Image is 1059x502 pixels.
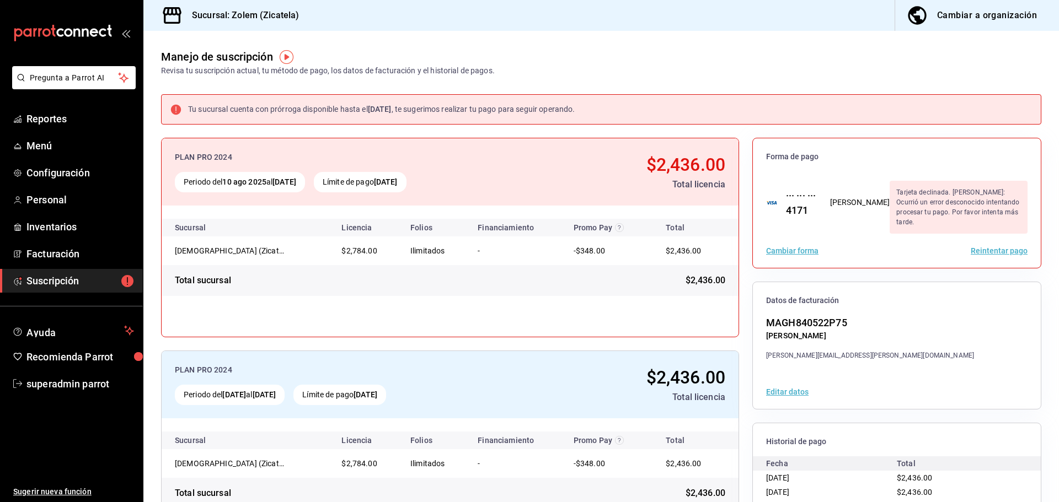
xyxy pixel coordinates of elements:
th: Folios [402,219,469,236]
div: MAGH840522P75 [766,315,974,330]
span: Historial de pago [766,436,1028,447]
span: -$348.00 [574,246,605,255]
span: $2,436.00 [897,488,932,496]
div: Total sucursal [175,487,231,500]
span: superadmin parrot [26,376,134,391]
span: $2,436.00 [646,367,725,388]
div: Manejo de suscripción [161,48,273,65]
div: Zolem (Zicatela) [175,458,285,469]
div: [DATE] [766,485,897,499]
span: $2,436.00 [666,246,701,255]
div: [DEMOGRAPHIC_DATA] (Zicatela) [175,245,285,256]
span: Pregunta a Parrot AI [30,72,119,84]
div: Sucursal [175,436,236,445]
div: Cambiar a organización [937,8,1037,23]
div: Zolem (Zicatela) [175,245,285,256]
div: Total sucursal [175,274,231,287]
button: Reintentar pago [971,247,1028,255]
span: $2,436.00 [686,487,725,500]
a: Pregunta a Parrot AI [8,80,136,91]
td: Ilimitados [402,236,469,265]
span: $2,436.00 [686,274,725,287]
span: $2,436.00 [646,154,725,175]
div: Fecha [766,456,897,471]
span: $2,784.00 [341,246,377,255]
div: Sucursal [175,223,236,232]
button: Editar datos [766,388,809,396]
div: PLAN PRO 2024 [175,152,522,163]
strong: 10 ago 2025 [222,177,266,186]
strong: [DATE] [354,390,377,399]
th: Total [652,219,739,236]
div: Límite de pago [314,172,407,192]
div: Promo Pay [574,436,644,445]
img: Tooltip marker [280,50,293,64]
strong: [DATE] [253,390,276,399]
div: Periodo del al [175,385,285,405]
div: Periodo del al [175,172,305,192]
strong: [DATE] [368,105,392,114]
div: [DATE] [766,471,897,485]
th: Folios [402,431,469,449]
div: Tarjeta declinada. [PERSON_NAME]: Ocurrió un error desconocido intentando procesar tu pago. Por f... [890,181,1028,234]
span: -$348.00 [574,459,605,468]
span: Sugerir nueva función [13,486,134,498]
div: Promo Pay [574,223,644,232]
span: Datos de facturación [766,295,1028,306]
div: PLAN PRO 2024 [175,364,512,376]
span: Inventarios [26,219,134,234]
span: $2,436.00 [666,459,701,468]
th: Financiamiento [469,431,564,449]
div: Revisa tu suscripción actual, tu método de pago, los datos de facturación y el historial de pagos. [161,65,495,77]
span: Menú [26,138,134,153]
span: Reportes [26,111,134,126]
svg: Recibe un descuento en el costo de tu membresía al cubrir 80% de tus transacciones realizadas con... [615,436,624,445]
div: Total [897,456,1028,471]
button: Cambiar forma [766,247,819,255]
span: Configuración [26,165,134,180]
span: Recomienda Parrot [26,349,134,364]
h3: Sucursal: Zolem (Zicatela) [183,9,299,22]
div: [DEMOGRAPHIC_DATA] (Zicatela) [175,458,285,469]
strong: [DATE] [272,177,296,186]
td: Ilimitados [402,449,469,478]
span: $2,784.00 [341,459,377,468]
span: Suscripción [26,273,134,288]
div: Total licencia [521,391,725,404]
th: Financiamiento [469,219,564,236]
svg: Recibe un descuento en el costo de tu membresía al cubrir 80% de tus transacciones realizadas con... [615,223,624,232]
th: Licencia [333,431,402,449]
span: Personal [26,192,134,207]
div: Tu sucursal cuenta con prórroga disponible hasta el , te sugerimos realizar tu pago para seguir o... [188,104,575,115]
div: ··· ··· ··· 4171 [777,188,817,218]
button: open_drawer_menu [121,29,130,37]
div: [PERSON_NAME] [766,330,974,342]
strong: [DATE] [374,177,398,186]
strong: [DATE] [222,390,246,399]
span: Ayuda [26,324,120,337]
td: - [469,449,564,478]
th: Total [652,431,739,449]
td: - [469,236,564,265]
button: Pregunta a Parrot AI [12,66,136,89]
div: Límite de pago [293,385,386,405]
div: Total licencia [531,178,725,191]
th: Licencia [333,219,402,236]
span: Facturación [26,246,134,261]
div: [PERSON_NAME][EMAIL_ADDRESS][PERSON_NAME][DOMAIN_NAME] [766,350,974,360]
div: [PERSON_NAME] [830,197,890,208]
span: Forma de pago [766,152,1028,162]
span: $2,436.00 [897,473,932,482]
